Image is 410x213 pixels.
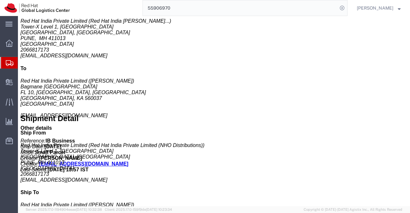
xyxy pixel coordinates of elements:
span: [DATE] 10:32:38 [76,208,102,211]
input: Search for shipment number, reference number [143,0,338,16]
span: Copyright © [DATE]-[DATE] Agistix Inc., All Rights Reserved [304,207,402,212]
button: [PERSON_NAME] [357,4,401,12]
span: [DATE] 10:23:34 [146,208,172,211]
iframe: FS Legacy Container [18,16,410,206]
span: Server: 2025.17.0-1194904eeae [26,208,102,211]
span: Sumitra Hansdah [357,4,393,12]
img: logo [4,3,70,13]
span: Client: 2025.17.0-159f9de [105,208,172,211]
